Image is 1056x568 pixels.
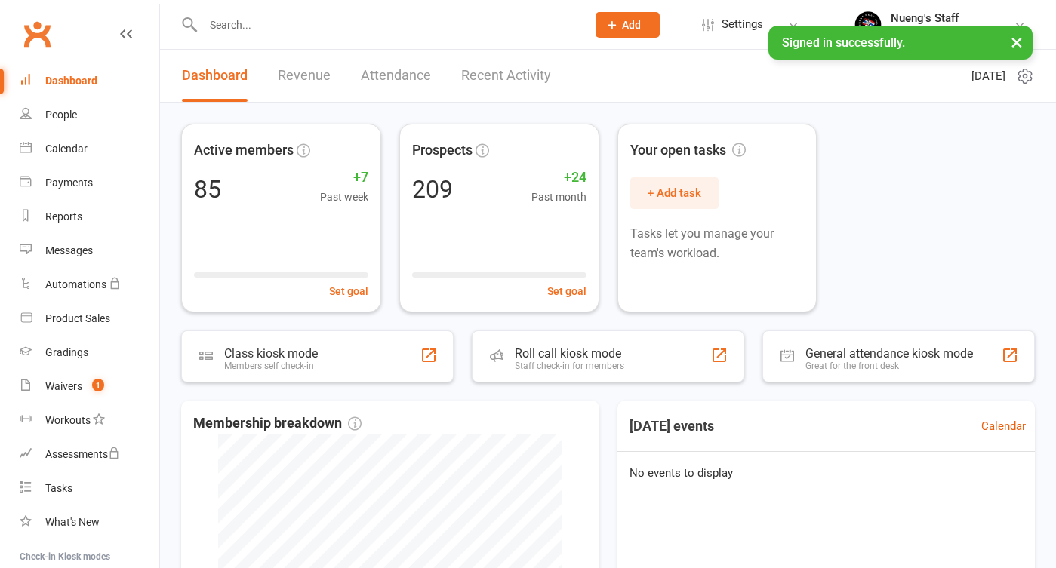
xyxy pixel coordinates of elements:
[20,64,159,98] a: Dashboard
[20,132,159,166] a: Calendar
[891,11,973,25] div: Nueng's Staff
[194,140,294,161] span: Active members
[45,143,88,155] div: Calendar
[531,167,586,189] span: +24
[782,35,905,50] span: Signed in successfully.
[891,25,973,38] div: Nueng Muay Thai
[630,140,746,161] span: Your open tasks
[45,414,91,426] div: Workouts
[20,370,159,404] a: Waivers 1
[412,177,453,201] div: 209
[45,75,97,87] div: Dashboard
[45,278,106,290] div: Automations
[20,98,159,132] a: People
[630,224,805,263] p: Tasks let you manage your team's workload.
[1003,26,1030,58] button: ×
[45,109,77,121] div: People
[461,50,551,102] a: Recent Activity
[805,346,973,361] div: General attendance kiosk mode
[92,379,104,391] span: 1
[853,10,883,40] img: thumb_image1725410985.png
[224,361,318,371] div: Members self check-in
[278,50,331,102] a: Revenue
[361,50,431,102] a: Attendance
[182,50,248,102] a: Dashboard
[320,167,368,189] span: +7
[515,361,624,371] div: Staff check-in for members
[20,471,159,505] a: Tasks
[20,336,159,370] a: Gradings
[18,15,56,53] a: Clubworx
[45,244,93,256] div: Messages
[20,505,159,539] a: What's New
[193,413,362,434] span: Membership breakdown
[45,516,100,528] div: What's New
[20,302,159,336] a: Product Sales
[515,346,624,361] div: Roll call kiosk mode
[622,19,641,31] span: Add
[20,200,159,234] a: Reports
[194,177,221,201] div: 85
[329,283,368,299] button: Set goal
[320,189,368,205] span: Past week
[20,166,159,200] a: Payments
[611,452,1042,494] div: No events to display
[45,482,72,494] div: Tasks
[20,268,159,302] a: Automations
[45,177,93,189] div: Payments
[412,140,473,161] span: Prospects
[981,417,1026,435] a: Calendar
[531,189,586,205] span: Past month
[20,404,159,438] a: Workouts
[547,283,586,299] button: Set goal
[617,413,726,440] h3: [DATE] events
[596,12,660,38] button: Add
[722,8,763,41] span: Settings
[45,346,88,358] div: Gradings
[199,14,576,35] input: Search...
[971,67,1005,85] span: [DATE]
[20,234,159,268] a: Messages
[805,361,973,371] div: Great for the front desk
[45,448,120,460] div: Assessments
[45,312,110,324] div: Product Sales
[20,438,159,471] a: Assessments
[630,177,719,209] button: + Add task
[45,380,82,392] div: Waivers
[45,210,82,223] div: Reports
[224,346,318,361] div: Class kiosk mode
